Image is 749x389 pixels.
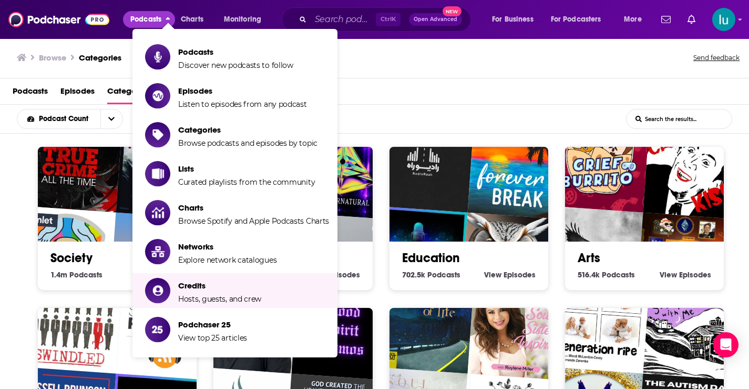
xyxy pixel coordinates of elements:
[50,250,93,266] a: Society
[427,270,460,280] span: Podcasts
[602,270,635,280] span: Podcasts
[578,270,600,280] span: 516.4k
[624,12,642,27] span: More
[21,272,123,374] img: Swindled
[178,86,307,96] span: Episodes
[292,7,481,32] div: Search podcasts, credits, & more...
[178,164,315,174] span: Lists
[414,17,457,22] span: Open Advanced
[178,138,317,148] span: Browse podcasts and episodes by topic
[712,8,735,31] button: Show profile menu
[551,12,601,27] span: For Podcasters
[39,53,66,63] h3: Browse
[712,8,735,31] span: Logged in as lusodano
[130,12,161,27] span: Podcasts
[17,109,139,129] h2: Choose List sort
[617,11,655,28] button: open menu
[683,11,700,28] a: Show notifications dropdown
[107,83,150,104] a: Categories
[485,11,547,28] button: open menu
[712,8,735,31] img: User Profile
[372,272,474,374] img: One Third of Life
[578,250,600,266] a: Arts
[178,99,307,109] span: Listen to episodes from any podcast
[484,270,501,280] span: View
[578,270,635,280] a: 516.4k Arts Podcasts
[21,111,123,213] img: True Crime All The Time
[178,47,293,57] span: Podcasts
[181,12,203,27] span: Charts
[100,109,122,128] button: open menu
[311,11,376,28] input: Search podcasts, credits, & more...
[13,83,48,104] a: Podcasts
[376,13,401,26] span: Ctrl K
[17,115,100,123] button: open menu
[467,278,569,381] img: Soulsister Inspired Podcast
[690,51,743,65] button: Send feedback
[443,6,461,16] span: New
[402,270,460,280] a: 702.5k Education Podcasts
[123,11,175,28] button: close menu
[660,270,711,280] a: View Arts Episodes
[50,270,102,280] a: 1.4m Society Podcasts
[548,111,650,213] img: Grief Burrito Gaming Podcast
[217,11,275,28] button: open menu
[178,333,247,343] span: View top 25 articles
[372,111,474,213] img: رادیو راه با مجتبی شکوری
[178,216,329,226] span: Browse Spotify and Apple Podcasts Charts
[174,11,210,28] a: Charts
[409,13,462,26] button: Open AdvancedNew
[178,203,329,213] span: Charts
[492,12,533,27] span: For Business
[224,12,261,27] span: Monitoring
[467,117,569,220] img: Forever Break
[178,242,276,252] span: Networks
[679,270,711,280] span: Episodes
[178,294,261,304] span: Hosts, guests, and crew
[643,117,745,220] img: Cage's Kiss: The Nicolas Cage Podcast
[643,278,745,381] img: Sleep With Me
[504,270,536,280] span: Episodes
[548,272,650,374] img: GENERATION RIPE
[69,270,102,280] span: Podcasts
[544,11,617,28] button: open menu
[402,270,425,280] span: 702.5k
[50,270,67,280] span: 1.4m
[39,115,92,123] span: Podcast Count
[660,270,677,280] span: View
[8,9,109,29] img: Podchaser - Follow, Share and Rate Podcasts
[178,255,276,265] span: Explore network catalogues
[484,270,536,280] a: View Education Episodes
[178,281,261,291] span: Credits
[657,11,675,28] a: Show notifications dropdown
[178,125,317,135] span: Categories
[79,53,121,63] a: Categories
[178,320,247,330] span: Podchaser 25
[178,61,293,70] span: Discover new podcasts to follow
[178,177,315,187] span: Curated playlists from the community
[402,250,460,266] a: Education
[60,83,95,104] a: Episodes
[713,332,738,357] div: Open Intercom Messenger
